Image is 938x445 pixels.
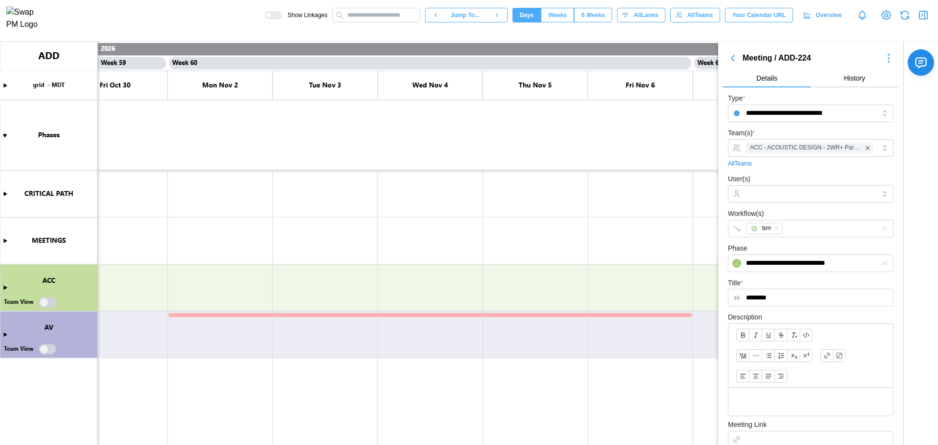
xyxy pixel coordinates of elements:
button: Refresh Grid [898,8,912,22]
button: Underline [762,329,774,341]
span: Jump To... [451,8,480,22]
button: Italic [749,329,762,341]
button: Strikethrough [774,329,787,341]
label: Meeting Link [728,420,767,430]
span: ACC - ACOUSTIC DESIGN - 2WR+ Partners [750,143,861,152]
label: Team(s) [728,128,755,139]
span: Days [520,8,534,22]
div: brrr [762,224,771,233]
button: Clear formatting [787,329,800,341]
span: 6 Weeks [581,8,605,22]
button: Bold [736,329,749,341]
button: Subscript [787,349,800,362]
img: Swap PM Logo [6,6,46,31]
span: Overview [816,8,842,22]
span: Weeks [548,8,567,22]
button: Close Drawer [917,8,930,22]
button: Remove link [833,349,846,362]
div: Meeting / ADD-224 [743,52,879,64]
span: All Lanes [634,8,658,22]
button: Bullet list [762,349,774,362]
span: Your Calendar URL [732,8,786,22]
button: Align text: justify [762,370,774,382]
button: Superscript [800,349,812,362]
label: Phase [728,243,747,254]
button: Link [820,349,833,362]
button: Ordered list [774,349,787,362]
button: Code [800,329,812,341]
span: Details [756,75,777,82]
span: Show Linkages [282,11,327,19]
label: Title [728,278,743,289]
button: Blockquote [736,349,749,362]
a: All Teams [728,159,752,169]
button: Horizontal line [749,349,762,362]
label: Type [728,93,746,104]
label: Description [728,312,762,323]
label: Workflow(s) [728,209,764,219]
button: Align text: center [749,370,762,382]
label: User(s) [728,174,750,185]
button: Align text: right [774,370,787,382]
button: Align text: left [736,370,749,382]
span: All Teams [687,8,713,22]
a: Notifications [854,7,871,23]
a: View Project [879,8,893,22]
